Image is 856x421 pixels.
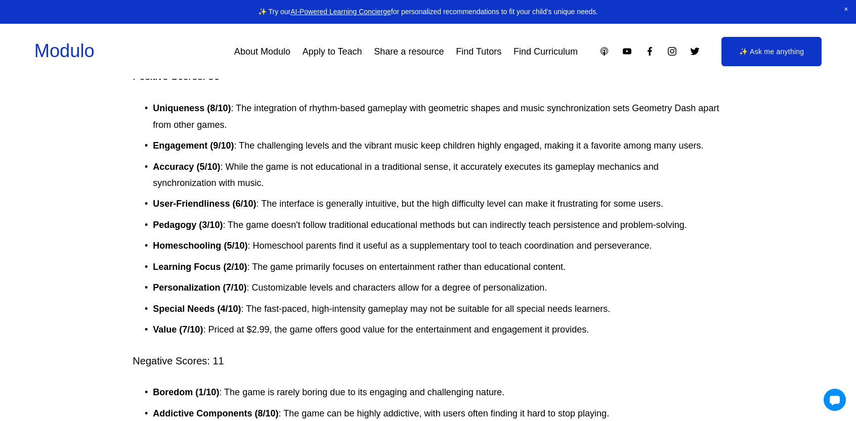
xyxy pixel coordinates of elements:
[153,301,723,317] p: : The fast-paced, high-intensity gameplay may not be suitable for all special needs learners.
[153,324,203,335] strong: Value (7/10)
[153,217,723,233] p: : The game doesn't follow traditional educational methods but can indirectly teach persistence an...
[153,321,723,338] p: : Priced at $2.99, the game offers good value for the entertainment and engagement it provides.
[34,40,95,61] a: Modulo
[153,387,219,397] strong: Boredom (1/10)
[153,137,723,154] p: : The challenging levels and the vibrant music keep children highly engaged, making it a favorite...
[133,354,723,368] h4: Negative Scores: 11
[153,279,723,296] p: : Customizable levels and characters allow for a degree of personalization.
[667,46,677,57] a: Instagram
[513,42,578,61] a: Find Curriculum
[153,241,247,251] strong: Homeschooling (5/10)
[153,220,223,230] strong: Pedagogy (3/10)
[153,304,241,314] strong: Special Needs (4/10)
[153,199,256,209] strong: User-Friendliness (6/10)
[153,384,723,400] p: : The game is rarely boring due to its engaging and challenging nature.
[153,262,247,272] strong: Learning Focus (2/10)
[153,103,231,113] strong: Uniqueness (8/10)
[153,408,278,418] strong: Addictive Components (8/10)
[599,46,610,57] a: Apple Podcasts
[153,283,246,293] strong: Personalization (7/10)
[374,42,444,61] a: Share a resource
[153,259,723,275] p: : The game primarily focuses on entertainment rather than educational content.
[456,42,501,61] a: Find Tutors
[303,42,362,61] a: Apply to Teach
[153,159,723,192] p: : While the game is not educational in a traditional sense, it accurately executes its gameplay m...
[153,238,723,254] p: : Homeschool parents find it useful as a supplementary tool to teach coordination and perseverance.
[153,162,220,172] strong: Accuracy (5/10)
[645,46,655,57] a: Facebook
[234,42,290,61] a: About Modulo
[622,46,632,57] a: YouTube
[153,100,723,133] p: : The integration of rhythm-based gameplay with geometric shapes and music synchronization sets G...
[290,8,391,16] a: AI-Powered Learning Concierge
[153,196,723,212] p: : The interface is generally intuitive, but the high difficulty level can make it frustrating for...
[721,37,822,66] a: ✨ Ask me anything
[153,141,234,151] strong: Engagement (9/10)
[690,46,700,57] a: Twitter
